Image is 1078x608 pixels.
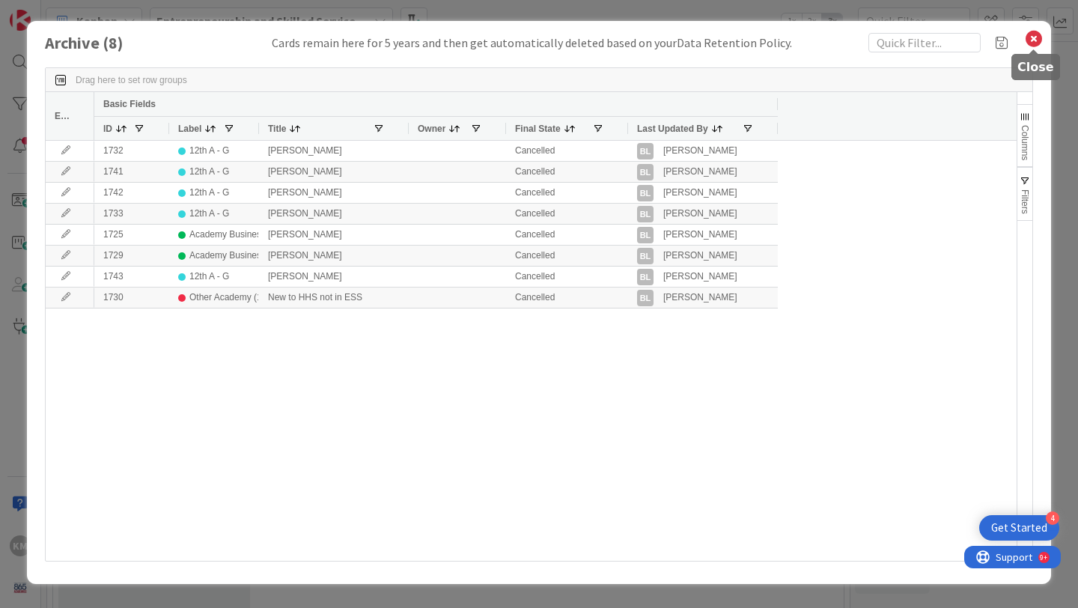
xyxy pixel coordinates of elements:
div: BL [637,290,654,306]
div: 1741 [94,162,169,182]
div: Get Started [991,520,1047,535]
div: [PERSON_NAME] [663,142,737,160]
div: [PERSON_NAME] [663,162,737,181]
div: BL [637,248,654,264]
div: Other Academy (11th - 12th) [189,288,302,307]
div: BL [637,164,654,180]
div: BL [637,269,654,285]
div: Cancelled [506,288,628,308]
div: Cancelled [506,162,628,182]
span: Support [31,2,68,20]
div: 9+ [76,6,83,18]
div: Cancelled [506,246,628,266]
input: Quick Filter... [868,33,981,52]
div: [PERSON_NAME] [259,162,409,182]
span: Title [268,124,286,134]
div: Cancelled [506,267,628,287]
div: 1742 [94,183,169,203]
div: Cards remain here for 5 years and then get automatically deleted based on your . [272,34,792,52]
div: 4 [1046,511,1059,525]
div: BL [637,143,654,159]
div: Open Get Started checklist, remaining modules: 4 [979,515,1059,541]
div: 1729 [94,246,169,266]
div: 12th A - G [189,267,229,286]
div: 12th A - G [189,183,229,202]
span: Columns [1020,125,1030,160]
span: Last Updated By [637,124,708,134]
span: Drag here to set row groups [76,75,187,85]
div: 1743 [94,267,169,287]
div: [PERSON_NAME] [259,204,409,224]
div: [PERSON_NAME] [259,246,409,266]
div: 1725 [94,225,169,245]
div: [PERSON_NAME] [259,225,409,245]
div: [PERSON_NAME] [663,246,737,265]
h5: Close [1017,60,1054,74]
span: Filters [1020,189,1030,214]
div: [PERSON_NAME] [259,141,409,161]
div: Cancelled [506,204,628,224]
div: BL [637,206,654,222]
span: Basic Fields [103,99,156,109]
span: Final State [515,124,561,134]
h1: Archive ( 8 ) [45,34,195,52]
div: 12th A - G [189,162,229,181]
div: 1733 [94,204,169,224]
span: ID [103,124,112,134]
div: New to HHS not in ESS [259,288,409,308]
div: [PERSON_NAME] [663,183,737,202]
span: Owner [418,124,445,134]
div: [PERSON_NAME] [663,288,737,307]
div: 12th A - G [189,204,229,223]
div: [PERSON_NAME] [663,267,737,286]
div: Academy Business [189,246,266,265]
div: 12th A - G [189,142,229,160]
span: Data Retention Policy [677,35,790,50]
span: Label [178,124,201,134]
div: Cancelled [506,225,628,245]
div: Cancelled [506,141,628,161]
div: 1732 [94,141,169,161]
div: Academy Business [189,225,266,244]
div: 1730 [94,288,169,308]
div: [PERSON_NAME] [259,183,409,203]
span: Edit [55,111,70,121]
div: BL [637,185,654,201]
div: [PERSON_NAME] [663,225,737,244]
div: [PERSON_NAME] [259,267,409,287]
div: BL [637,227,654,243]
div: [PERSON_NAME] [663,204,737,223]
div: Row Groups [76,75,187,85]
div: Cancelled [506,183,628,203]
